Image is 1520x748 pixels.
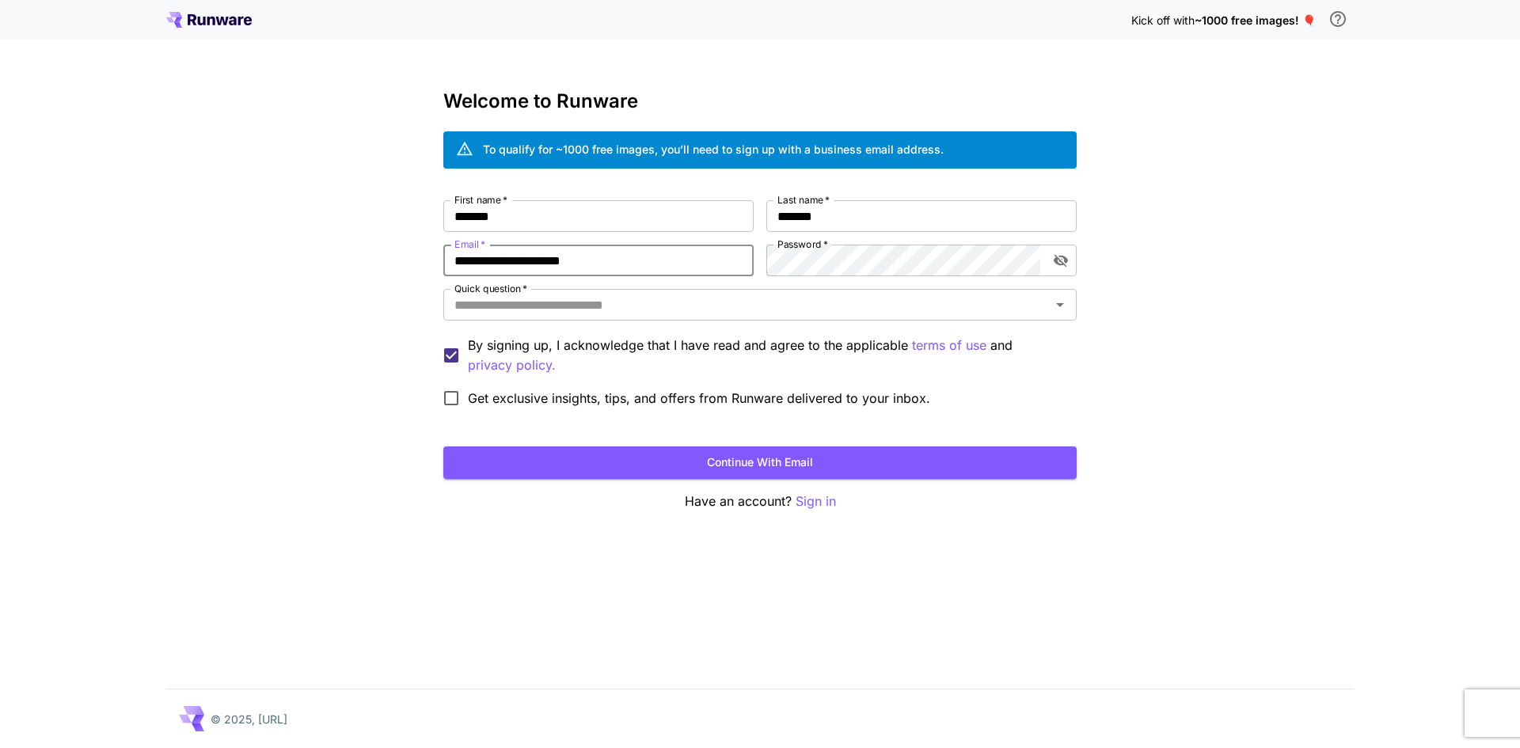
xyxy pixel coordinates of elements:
[1322,3,1354,35] button: In order to qualify for free credit, you need to sign up with a business email address and click ...
[796,492,836,511] button: Sign in
[468,355,556,375] p: privacy policy.
[912,336,986,355] button: By signing up, I acknowledge that I have read and agree to the applicable and privacy policy.
[777,193,830,207] label: Last name
[483,141,944,158] div: To qualify for ~1000 free images, you’ll need to sign up with a business email address.
[468,355,556,375] button: By signing up, I acknowledge that I have read and agree to the applicable terms of use and
[468,389,930,408] span: Get exclusive insights, tips, and offers from Runware delivered to your inbox.
[443,90,1077,112] h3: Welcome to Runware
[912,336,986,355] p: terms of use
[777,237,828,251] label: Password
[211,711,287,727] p: © 2025, [URL]
[1195,13,1316,27] span: ~1000 free images! 🎈
[454,282,527,295] label: Quick question
[1131,13,1195,27] span: Kick off with
[454,193,507,207] label: First name
[443,446,1077,479] button: Continue with email
[443,492,1077,511] p: Have an account?
[454,237,485,251] label: Email
[1047,246,1075,275] button: toggle password visibility
[468,336,1064,375] p: By signing up, I acknowledge that I have read and agree to the applicable and
[1049,294,1071,316] button: Open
